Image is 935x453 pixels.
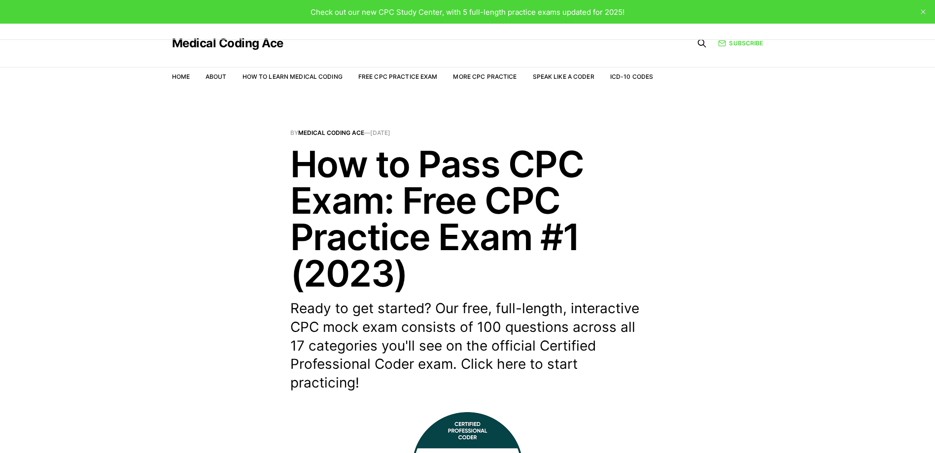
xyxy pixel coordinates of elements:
[290,299,645,392] p: Ready to get started? Our free, full-length, interactive CPC mock exam consists of 100 questions ...
[298,129,364,136] a: Medical Coding Ace
[311,7,624,17] span: Check out our new CPC Study Center, with 5 full-length practice exams updated for 2025!
[172,73,190,80] a: Home
[172,37,283,49] a: Medical Coding Ace
[610,73,653,80] a: ICD-10 Codes
[370,129,390,136] time: [DATE]
[774,405,935,453] iframe: portal-trigger
[290,146,645,291] h1: How to Pass CPC Exam: Free CPC Practice Exam #1 (2023)
[453,73,517,80] a: More CPC Practice
[533,73,594,80] a: Speak Like a Coder
[915,4,931,20] button: close
[242,73,343,80] a: How to Learn Medical Coding
[290,130,645,136] span: By —
[718,38,763,48] a: Subscribe
[206,73,227,80] a: About
[358,73,438,80] a: Free CPC Practice Exam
